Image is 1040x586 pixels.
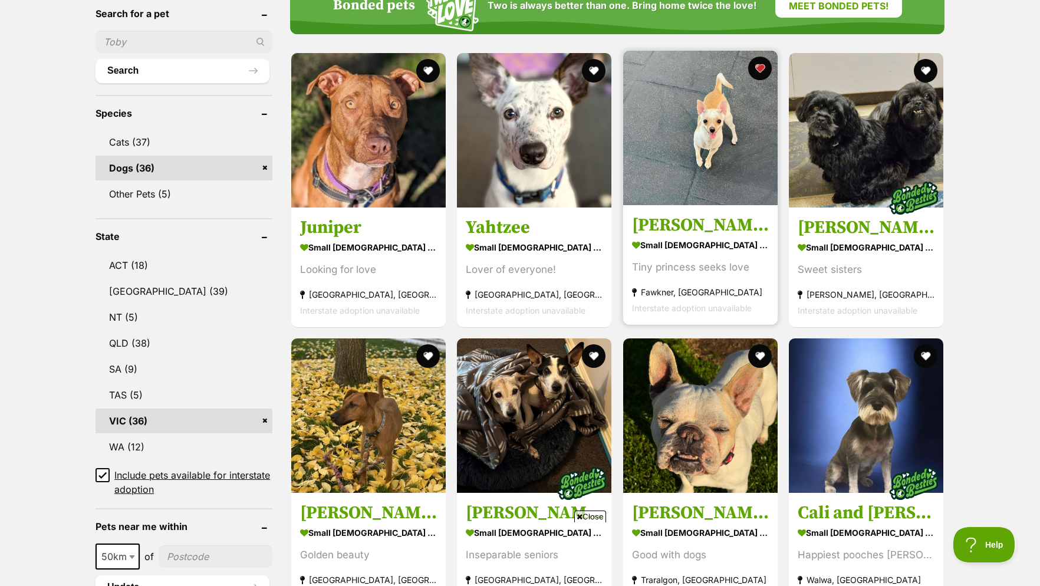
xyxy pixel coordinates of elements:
div: Sweet sisters [798,262,934,278]
img: Missy Peggotty - Australian Terrier Dog [291,338,446,493]
strong: [GEOGRAPHIC_DATA], [GEOGRAPHIC_DATA] [300,287,437,302]
span: 50km [96,544,140,569]
img: Yahtzee - Jack Russell Terrier x Border Collie x Staffordshire Bull Terrier Dog [457,53,611,208]
img: Dixie and Peppa Tamblyn - Maltese x Shih Tzu Dog [789,53,943,208]
input: Toby [96,31,272,53]
button: favourite [416,59,440,83]
a: Other Pets (5) [96,182,272,206]
h3: [PERSON_NAME] [632,502,769,524]
span: of [144,549,154,564]
a: Dogs (36) [96,156,272,180]
strong: Fawkner, [GEOGRAPHIC_DATA] [632,284,769,300]
span: Interstate adoption unavailable [632,303,752,313]
h3: Yahtzee [466,216,603,239]
button: favourite [748,57,772,80]
img: Cali and Theo - Schnauzer Dog [789,338,943,493]
img: bonded besties [553,454,612,513]
button: favourite [914,344,937,368]
a: VIC (36) [96,409,272,433]
button: favourite [914,59,937,83]
strong: small [DEMOGRAPHIC_DATA] Dog [300,239,437,256]
a: QLD (38) [96,331,272,355]
a: Cats (37) [96,130,272,154]
iframe: Help Scout Beacon - Open [953,527,1016,562]
strong: small [DEMOGRAPHIC_DATA] Dog [798,524,934,541]
div: Happiest pooches [PERSON_NAME] [798,547,934,563]
span: Interstate adoption unavailable [300,305,420,315]
h3: [PERSON_NAME] [300,502,437,524]
strong: small [DEMOGRAPHIC_DATA] Dog [798,239,934,256]
h3: [PERSON_NAME] and [PERSON_NAME] [466,502,603,524]
img: Ruby and Vincent Silvanus - Fox Terrier (Miniature) Dog [457,338,611,493]
span: Include pets available for interstate adoption [114,468,272,496]
a: [GEOGRAPHIC_DATA] (39) [96,279,272,304]
a: NT (5) [96,305,272,330]
header: State [96,231,272,242]
a: SA (9) [96,357,272,381]
a: TAS (5) [96,383,272,407]
button: favourite [582,344,606,368]
strong: small [DEMOGRAPHIC_DATA] Dog [632,236,769,254]
strong: [GEOGRAPHIC_DATA], [GEOGRAPHIC_DATA] [466,287,603,302]
a: ACT (18) [96,253,272,278]
div: Good with dogs [632,547,769,563]
button: favourite [416,344,440,368]
button: favourite [748,344,772,368]
span: Interstate adoption unavailable [798,305,917,315]
img: bonded besties [884,454,943,513]
span: Interstate adoption unavailable [466,305,585,315]
a: Juniper small [DEMOGRAPHIC_DATA] Dog Looking for love [GEOGRAPHIC_DATA], [GEOGRAPHIC_DATA] Inters... [291,208,446,327]
h3: Juniper [300,216,437,239]
a: Yahtzee small [DEMOGRAPHIC_DATA] Dog Lover of everyone! [GEOGRAPHIC_DATA], [GEOGRAPHIC_DATA] Inte... [457,208,611,327]
button: Search [96,59,269,83]
a: WA (12) [96,434,272,459]
h3: [PERSON_NAME] [632,214,769,236]
header: Pets near me within [96,521,272,532]
img: Holly Silvanus - Jack Russell Terrier Dog [623,51,778,205]
strong: small [DEMOGRAPHIC_DATA] Dog [300,524,437,541]
div: Golden beauty [300,547,437,563]
div: Tiny princess seeks love [632,259,769,275]
div: Looking for love [300,262,437,278]
div: Lover of everyone! [466,262,603,278]
span: Close [574,511,606,522]
iframe: Advertisement [305,527,735,580]
a: [PERSON_NAME] small [DEMOGRAPHIC_DATA] Dog Tiny princess seeks love Fawkner, [GEOGRAPHIC_DATA] In... [623,205,778,325]
a: Include pets available for interstate adoption [96,468,272,496]
img: Shelby - French Bulldog [623,338,778,493]
h3: [PERSON_NAME] and [PERSON_NAME] [798,216,934,239]
strong: small [DEMOGRAPHIC_DATA] Dog [632,524,769,541]
img: Juniper - Staffordshire Bull Terrier Dog [291,53,446,208]
button: favourite [582,59,606,83]
strong: [PERSON_NAME], [GEOGRAPHIC_DATA] [798,287,934,302]
header: Species [96,108,272,118]
strong: small [DEMOGRAPHIC_DATA] Dog [466,239,603,256]
span: 50km [97,548,139,565]
input: postcode [159,545,272,568]
a: [PERSON_NAME] and [PERSON_NAME] small [DEMOGRAPHIC_DATA] Dog Sweet sisters [PERSON_NAME], [GEOGRA... [789,208,943,327]
header: Search for a pet [96,8,272,19]
h3: Cali and [PERSON_NAME] [798,502,934,524]
img: bonded besties [884,169,943,228]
